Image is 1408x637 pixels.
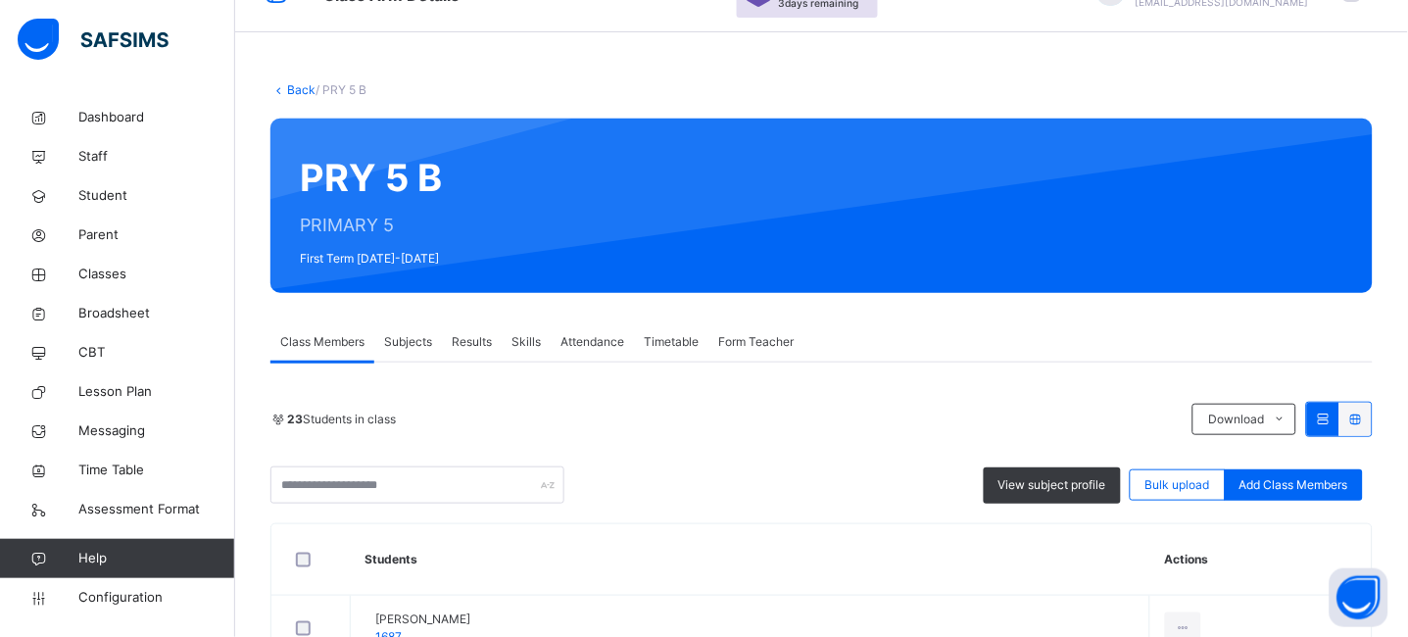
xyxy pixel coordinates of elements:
[78,304,235,323] span: Broadsheet
[511,333,541,351] span: Skills
[78,147,235,167] span: Staff
[78,588,234,608] span: Configuration
[78,108,235,127] span: Dashboard
[1239,476,1348,494] span: Add Class Members
[78,461,235,480] span: Time Table
[287,411,396,428] span: Students in class
[280,333,364,351] span: Class Members
[78,549,234,568] span: Help
[78,421,235,441] span: Messaging
[78,500,235,519] span: Assessment Format
[78,225,235,245] span: Parent
[1208,411,1264,428] span: Download
[316,82,366,97] span: / PRY 5 B
[78,382,235,402] span: Lesson Plan
[78,186,235,206] span: Student
[384,333,432,351] span: Subjects
[1330,568,1388,627] button: Open asap
[1145,476,1210,494] span: Bulk upload
[998,476,1106,494] span: View subject profile
[78,343,235,363] span: CBT
[718,333,794,351] span: Form Teacher
[1149,524,1372,596] th: Actions
[452,333,492,351] span: Results
[18,19,169,60] img: safsims
[375,611,470,628] span: [PERSON_NAME]
[351,524,1150,596] th: Students
[78,265,235,284] span: Classes
[287,412,303,426] b: 23
[644,333,699,351] span: Timetable
[287,82,316,97] a: Back
[560,333,624,351] span: Attendance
